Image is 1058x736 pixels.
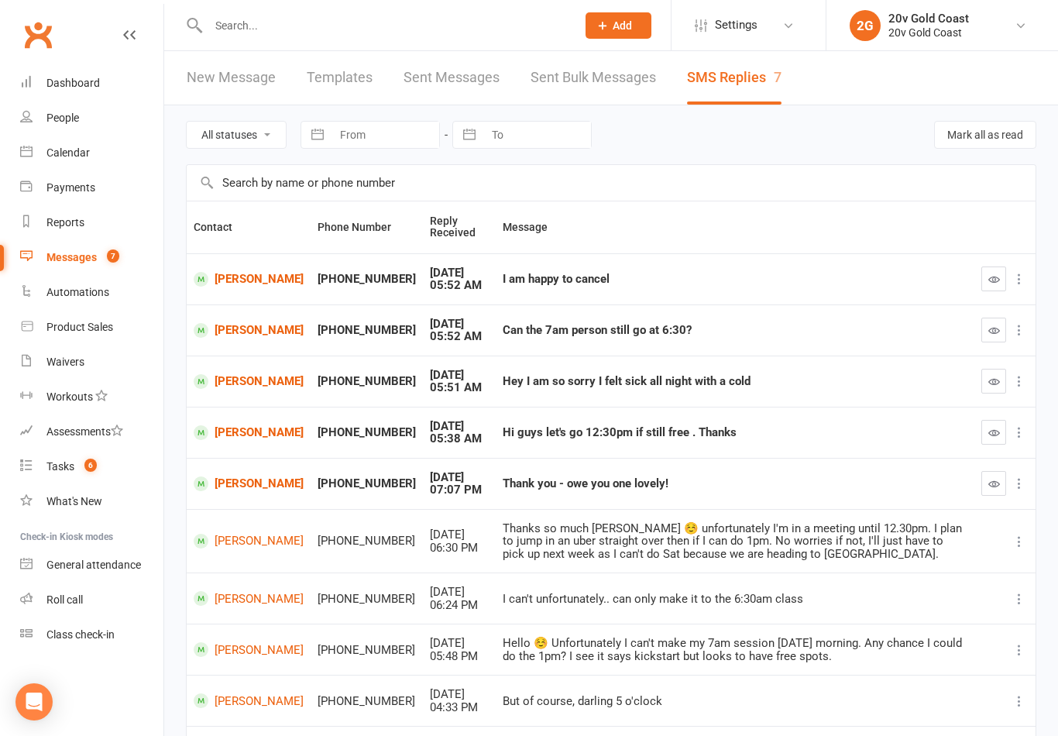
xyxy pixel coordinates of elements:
div: Tasks [46,460,74,473]
div: 06:24 PM [430,599,489,612]
a: Payments [20,170,163,205]
div: Class check-in [46,628,115,641]
div: Messages [46,251,97,263]
div: Open Intercom Messenger [15,683,53,721]
a: What's New [20,484,163,519]
th: Phone Number [311,201,423,253]
a: Tasks 6 [20,449,163,484]
div: 06:30 PM [430,542,489,555]
div: I can't unfortunately.. can only make it to the 6:30am class [503,593,967,606]
a: Product Sales [20,310,163,345]
a: Templates [307,51,373,105]
div: What's New [46,495,102,507]
div: But of course, darling 5 o'clock [503,695,967,708]
div: Calendar [46,146,90,159]
a: Reports [20,205,163,240]
a: General attendance kiosk mode [20,548,163,583]
div: [PHONE_NUMBER] [318,593,416,606]
a: [PERSON_NAME] [194,272,304,287]
a: People [20,101,163,136]
th: Reply Received [423,201,496,253]
a: Clubworx [19,15,57,54]
div: I am happy to cancel [503,273,967,286]
a: Calendar [20,136,163,170]
div: [DATE] [430,471,489,484]
a: Sent Messages [404,51,500,105]
div: Thank you - owe you one lovely! [503,477,967,490]
div: 05:52 AM [430,279,489,292]
div: 05:48 PM [430,650,489,663]
span: Add [613,19,632,32]
div: [DATE] [430,369,489,382]
a: Roll call [20,583,163,617]
div: 05:52 AM [430,330,489,343]
div: 20v Gold Coast [888,12,969,26]
div: 05:51 AM [430,381,489,394]
input: Search by name or phone number [187,165,1036,201]
span: 7 [107,249,119,263]
div: Workouts [46,390,93,403]
div: Dashboard [46,77,100,89]
div: [DATE] [430,267,489,280]
div: [DATE] [430,318,489,331]
div: [PHONE_NUMBER] [318,477,416,490]
a: Sent Bulk Messages [531,51,656,105]
a: Assessments [20,414,163,449]
div: [DATE] [430,637,489,650]
th: Message [496,201,974,253]
button: Mark all as read [934,121,1036,149]
div: Hello ☺️ Unfortunately I can't make my 7am session [DATE] morning. Any chance I could do the 1pm?... [503,637,967,662]
input: From [331,122,439,148]
div: Reports [46,216,84,229]
div: [DATE] [430,688,489,701]
div: [PHONE_NUMBER] [318,375,416,388]
div: Automations [46,286,109,298]
a: Class kiosk mode [20,617,163,652]
a: Dashboard [20,66,163,101]
div: [PHONE_NUMBER] [318,535,416,548]
div: [DATE] [430,528,489,542]
div: Can the 7am person still go at 6:30? [503,324,967,337]
div: 04:33 PM [430,701,489,714]
a: Messages 7 [20,240,163,275]
div: [PHONE_NUMBER] [318,273,416,286]
div: Product Sales [46,321,113,333]
div: [PHONE_NUMBER] [318,644,416,657]
a: [PERSON_NAME] [194,476,304,491]
a: [PERSON_NAME] [194,642,304,657]
a: [PERSON_NAME] [194,374,304,389]
a: SMS Replies7 [687,51,781,105]
div: People [46,112,79,124]
a: Waivers [20,345,163,380]
input: To [483,122,591,148]
a: [PERSON_NAME] [194,693,304,708]
span: Settings [715,8,757,43]
div: 2G [850,10,881,41]
th: Contact [187,201,311,253]
div: Thanks so much [PERSON_NAME] ☺️ unfortunately I'm in a meeting until 12.30pm. I plan to jump in a... [503,522,967,561]
div: [PHONE_NUMBER] [318,695,416,708]
div: General attendance [46,559,141,571]
div: [PHONE_NUMBER] [318,324,416,337]
div: Hi guys let's go 12:30pm if still free . Thanks [503,426,967,439]
a: New Message [187,51,276,105]
a: Workouts [20,380,163,414]
div: 20v Gold Coast [888,26,969,40]
a: [PERSON_NAME] [194,425,304,440]
div: Payments [46,181,95,194]
a: [PERSON_NAME] [194,534,304,549]
div: [DATE] [430,420,489,433]
button: Add [586,12,651,39]
div: [PHONE_NUMBER] [318,426,416,439]
input: Search... [204,15,565,36]
div: [DATE] [430,586,489,599]
a: Automations [20,275,163,310]
div: Roll call [46,593,83,606]
a: [PERSON_NAME] [194,591,304,606]
div: Hey I am so sorry I felt sick all night with a cold [503,375,967,388]
div: 7 [774,69,781,85]
span: 6 [84,459,97,472]
div: 05:38 AM [430,432,489,445]
div: Assessments [46,425,123,438]
a: [PERSON_NAME] [194,323,304,338]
